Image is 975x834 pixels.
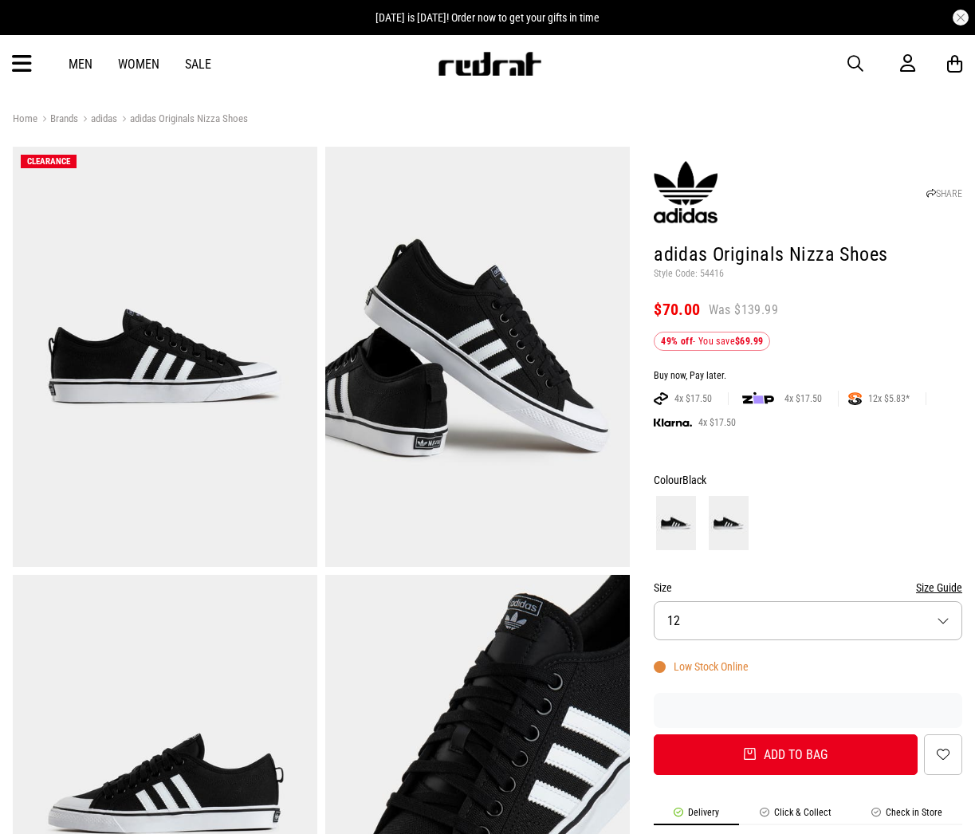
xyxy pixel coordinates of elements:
[654,601,962,640] button: 12
[682,474,706,486] span: Black
[778,392,828,405] span: 4x $17.50
[654,734,918,775] button: Add to bag
[325,147,630,567] img: Adidas Originals Nizza Shoes in Black
[654,807,739,825] li: Delivery
[654,419,692,427] img: KLARNA
[739,807,851,825] li: Click & Collect
[185,57,211,72] a: Sale
[848,392,862,405] img: SPLITPAY
[692,416,742,429] span: 4x $17.50
[437,52,542,76] img: Redrat logo
[654,660,749,673] div: Low Stock Online
[37,112,78,128] a: Brands
[654,268,962,281] p: Style Code: 54416
[654,242,962,268] h1: adidas Originals Nizza Shoes
[668,392,718,405] span: 4x $17.50
[117,112,248,128] a: adidas Originals Nizza Shoes
[654,160,717,224] img: adidas
[926,188,962,199] a: SHARE
[69,57,92,72] a: Men
[916,578,962,597] button: Size Guide
[654,370,962,383] div: Buy now, Pay later.
[709,301,778,319] span: Was $139.99
[27,156,70,167] span: CLEARANCE
[862,392,916,405] span: 12x $5.83*
[851,807,962,825] li: Check in Store
[78,112,117,128] a: adidas
[735,336,763,347] b: $69.99
[654,702,962,718] iframe: Customer reviews powered by Trustpilot
[13,147,317,567] img: Adidas Originals Nizza Shoes in Black
[709,496,749,550] img: Core Black/Cloud White/Cloud White
[654,578,962,597] div: Size
[118,57,159,72] a: Women
[375,11,600,24] span: [DATE] is [DATE]! Order now to get your gifts in time
[654,392,668,405] img: AFTERPAY
[654,332,770,351] div: - You save
[654,470,962,490] div: Colour
[742,391,774,407] img: zip
[13,112,37,124] a: Home
[654,300,700,319] span: $70.00
[667,613,680,628] span: 12
[661,336,693,347] b: 49% off
[656,496,696,550] img: Black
